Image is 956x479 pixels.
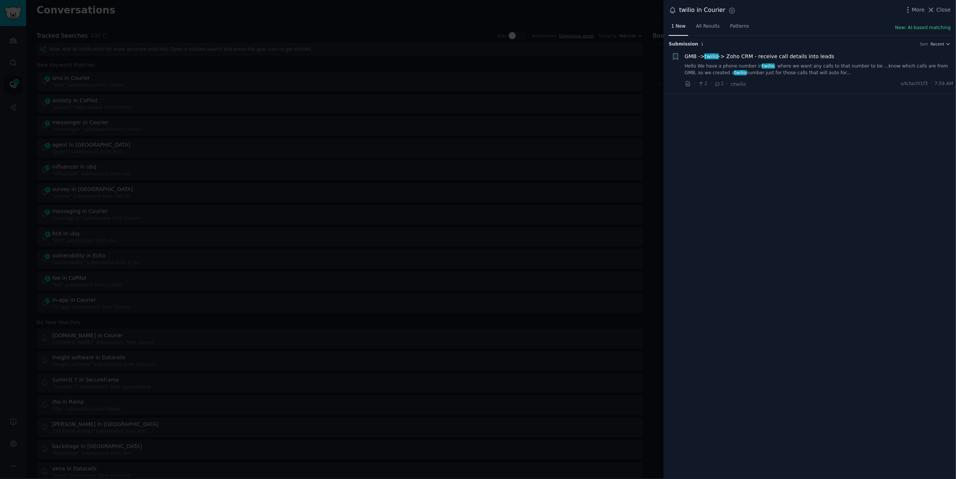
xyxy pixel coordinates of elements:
[937,6,951,14] span: Close
[935,81,953,87] span: 7:59 AM
[696,23,720,30] span: All Results
[671,23,686,30] span: 1 New
[669,21,688,36] a: 1 New
[762,63,775,69] span: twilio
[694,80,695,88] span: ·
[931,41,944,47] span: Recent
[698,81,707,87] span: 2
[734,70,747,75] span: twilio
[730,23,749,30] span: Patterns
[901,81,928,87] span: u/b3achl1f3
[669,41,698,48] span: Submission
[728,21,752,36] a: Patterns
[701,42,703,46] span: 1
[904,6,925,14] button: More
[714,81,724,87] span: 1
[920,41,928,47] div: Sort
[704,53,720,59] span: twilio
[679,6,725,15] div: twilio in Courier
[931,81,932,87] span: ·
[931,41,951,47] button: Recent
[685,53,835,60] span: GMB -> -> Zoho CRM - receive call details into leads
[693,21,722,36] a: All Results
[685,53,835,60] a: GMB ->twilio-> Zoho CRM - receive call details into leads
[731,82,746,87] span: r/twilio
[927,6,951,14] button: Close
[912,6,925,14] span: More
[895,25,951,31] button: New: AI-based matching
[710,80,712,88] span: ·
[727,80,728,88] span: ·
[685,63,954,76] a: Hello We have a phone number intwilio, where we want any calls to that number to be ...know which...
